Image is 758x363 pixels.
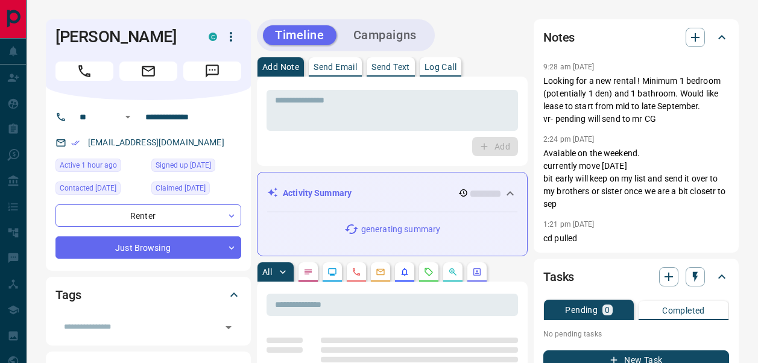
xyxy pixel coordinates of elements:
div: Fri Jul 18 2025 [151,159,241,175]
svg: Agent Actions [472,267,482,277]
button: Open [220,319,237,336]
span: Message [183,62,241,81]
p: Send Text [371,63,410,71]
button: Campaigns [341,25,429,45]
h2: Tasks [543,267,574,286]
span: Email [119,62,177,81]
span: Signed up [DATE] [156,159,211,171]
p: Activity Summary [283,187,352,200]
p: 1:21 pm [DATE] [543,220,595,229]
p: Log Call [425,63,456,71]
div: Renter [55,204,241,227]
div: Fri Aug 01 2025 [151,181,241,198]
p: 0 [605,306,610,314]
p: Avaiable on the weekend. currently move [DATE] bit early will keep on my list and send it over to... [543,147,729,210]
svg: Opportunities [448,267,458,277]
svg: Notes [303,267,313,277]
p: All [262,268,272,276]
p: Send Email [314,63,357,71]
svg: Requests [424,267,434,277]
svg: Lead Browsing Activity [327,267,337,277]
div: Fri Aug 01 2025 [55,181,145,198]
div: Mon Sep 15 2025 [55,159,145,175]
svg: Email Verified [71,139,80,147]
p: Add Note [262,63,299,71]
span: Contacted [DATE] [60,182,116,194]
h2: Notes [543,28,575,47]
svg: Listing Alerts [400,267,409,277]
p: generating summary [361,223,440,236]
span: Claimed [DATE] [156,182,206,194]
h2: Tags [55,285,81,305]
svg: Emails [376,267,385,277]
div: Tags [55,280,241,309]
div: Just Browsing [55,236,241,259]
p: No pending tasks [543,325,729,343]
p: 9:28 am [DATE] [543,63,595,71]
svg: Calls [352,267,361,277]
span: Call [55,62,113,81]
div: Notes [543,23,729,52]
p: 2:24 pm [DATE] [543,135,595,144]
a: [EMAIL_ADDRESS][DOMAIN_NAME] [88,137,224,147]
div: condos.ca [209,33,217,41]
button: Timeline [263,25,336,45]
button: Open [121,110,135,124]
p: Looking for a new rental ! Minimum 1 bedroom (potentially 1 den) and 1 bathroom. Would like lease... [543,75,729,125]
p: Completed [662,306,705,315]
span: Active 1 hour ago [60,159,117,171]
div: Tasks [543,262,729,291]
p: Pending [565,306,598,314]
div: Activity Summary [267,182,517,204]
h1: [PERSON_NAME] [55,27,191,46]
p: cd pulled [543,232,729,245]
